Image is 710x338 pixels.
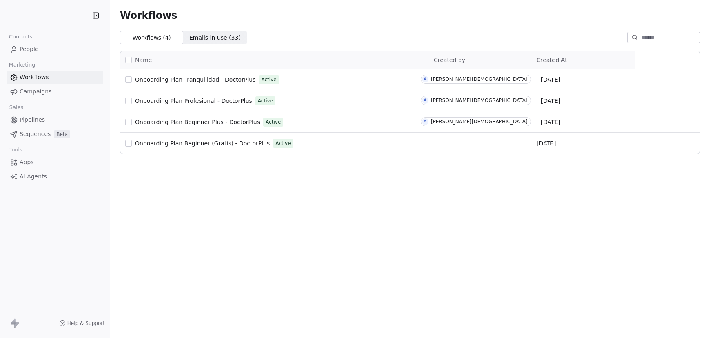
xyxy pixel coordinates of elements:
[20,87,51,96] span: Campaigns
[266,118,281,126] span: Active
[20,116,45,124] span: Pipelines
[20,45,39,53] span: People
[20,172,47,181] span: AI Agents
[20,130,51,138] span: Sequences
[135,119,260,125] span: Onboarding Plan Beginner Plus - DoctorPlus
[5,59,39,71] span: Marketing
[424,76,426,82] div: A
[135,56,152,64] span: Name
[54,130,70,138] span: Beta
[59,320,105,327] a: Help & Support
[431,76,528,82] div: [PERSON_NAME][DEMOGRAPHIC_DATA]
[135,140,270,147] span: Onboarding Plan Beginner (Gratis) - DoctorPlus
[434,57,465,63] span: Created by
[7,85,103,98] a: Campaigns
[135,118,260,126] a: Onboarding Plan Beginner Plus - DoctorPlus
[7,127,103,141] a: SequencesBeta
[135,76,255,84] a: Onboarding Plan Tranquilidad - DoctorPlus
[20,73,49,82] span: Workflows
[135,76,255,83] span: Onboarding Plan Tranquilidad - DoctorPlus
[7,170,103,183] a: AI Agents
[5,31,36,43] span: Contacts
[537,139,556,147] span: [DATE]
[537,57,567,63] span: Created At
[7,42,103,56] a: People
[20,158,34,167] span: Apps
[261,76,276,83] span: Active
[135,98,252,104] span: Onboarding Plan Profesional - DoctorPlus
[424,118,426,125] div: A
[67,320,105,327] span: Help & Support
[135,139,270,147] a: Onboarding Plan Beginner (Gratis) - DoctorPlus
[7,156,103,169] a: Apps
[6,101,27,113] span: Sales
[431,119,528,125] div: [PERSON_NAME][DEMOGRAPHIC_DATA]
[275,140,291,147] span: Active
[6,144,26,156] span: Tools
[541,97,560,105] span: [DATE]
[7,113,103,127] a: Pipelines
[431,98,528,103] div: [PERSON_NAME][DEMOGRAPHIC_DATA]
[7,71,103,84] a: Workflows
[424,97,426,104] div: A
[120,10,177,21] span: Workflows
[258,97,273,105] span: Active
[541,76,560,84] span: [DATE]
[541,118,560,126] span: [DATE]
[189,33,241,42] span: Emails in use ( 33 )
[135,97,252,105] a: Onboarding Plan Profesional - DoctorPlus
